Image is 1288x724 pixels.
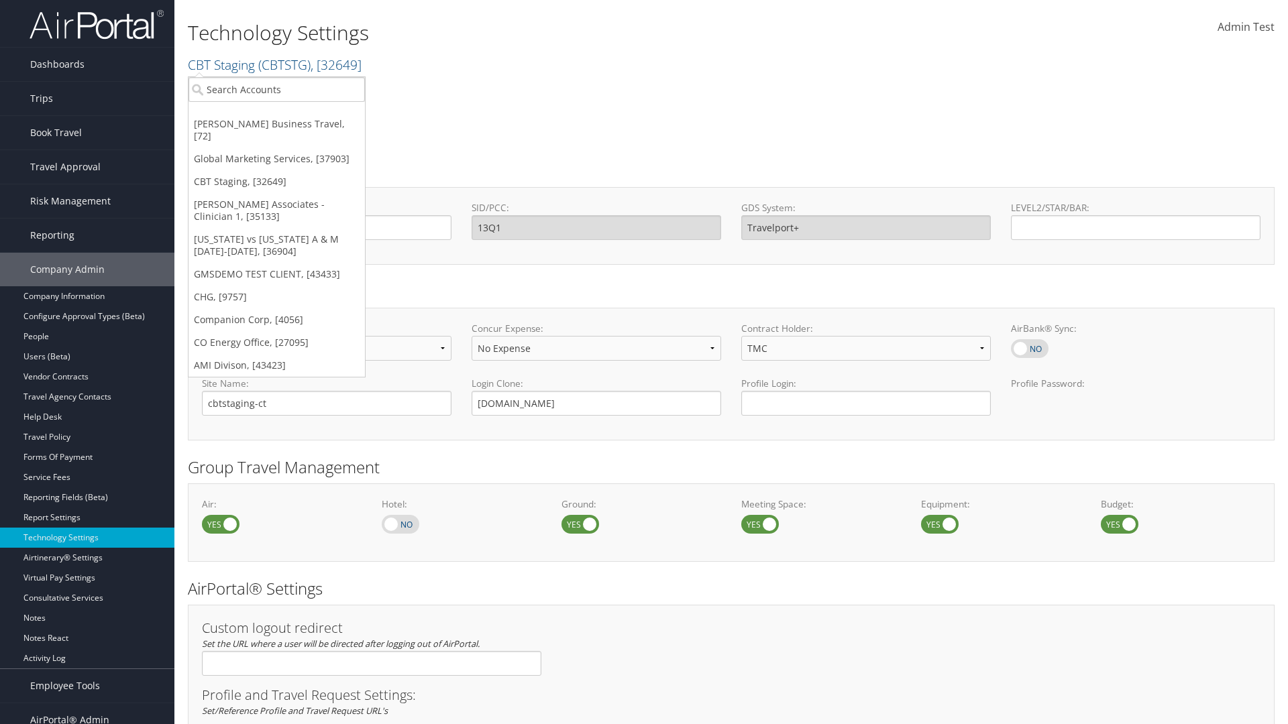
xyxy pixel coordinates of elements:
[30,48,85,81] span: Dashboards
[30,82,53,115] span: Trips
[741,377,991,415] label: Profile Login:
[741,497,901,511] label: Meeting Space:
[189,193,365,228] a: [PERSON_NAME] Associates - Clinician 1, [35133]
[30,219,74,252] span: Reporting
[1011,322,1260,335] label: AirBank® Sync:
[189,147,365,170] a: Global Marketing Services, [37903]
[1101,497,1260,511] label: Budget:
[741,391,991,416] input: Profile Login:
[472,201,721,215] label: SID/PCC:
[1011,201,1260,215] label: LEVEL2/STAR/BAR:
[741,201,991,215] label: GDS System:
[472,322,721,335] label: Concur Expense:
[202,638,480,650] em: Set the URL where a user will be directed after logging out of AirPortal.
[1011,339,1049,358] label: AirBank® Sync
[189,354,365,377] a: AMI Divison, [43423]
[188,160,1265,182] h2: GDS
[1011,377,1260,415] label: Profile Password:
[188,56,362,74] a: CBT Staging
[258,56,311,74] span: ( CBTSTG )
[188,280,1275,303] h2: Online Booking Tool
[189,263,365,286] a: GMSDEMO TEST CLIENT, [43433]
[189,77,365,102] input: Search Accounts
[189,113,365,147] a: [PERSON_NAME] Business Travel, [72]
[189,308,365,331] a: Companion Corp, [4056]
[30,116,82,149] span: Book Travel
[921,497,1081,511] label: Equipment:
[202,688,1260,702] h3: Profile and Travel Request Settings:
[30,184,111,218] span: Risk Management
[30,669,100,703] span: Employee Tools
[311,56,362,74] span: , [ 32649 ]
[189,228,365,263] a: [US_STATE] vs [US_STATE] A & M [DATE]-[DATE], [36904]
[472,377,721,390] label: Login Clone:
[202,497,362,511] label: Air:
[30,9,164,40] img: airportal-logo.png
[1218,7,1275,48] a: Admin Test
[1218,19,1275,34] span: Admin Test
[202,621,541,635] h3: Custom logout redirect
[189,170,365,193] a: CBT Staging, [32649]
[30,150,101,184] span: Travel Approval
[188,456,1275,479] h2: Group Travel Management
[741,322,991,335] label: Contract Holder:
[189,331,365,354] a: CO Energy Office, [27095]
[188,577,1275,600] h2: AirPortal® Settings
[202,705,388,717] em: Set/Reference Profile and Travel Request URL's
[382,497,541,511] label: Hotel:
[561,497,721,511] label: Ground:
[202,377,451,390] label: Site Name:
[189,286,365,308] a: CHG, [9757]
[30,253,105,286] span: Company Admin
[188,19,912,47] h1: Technology Settings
